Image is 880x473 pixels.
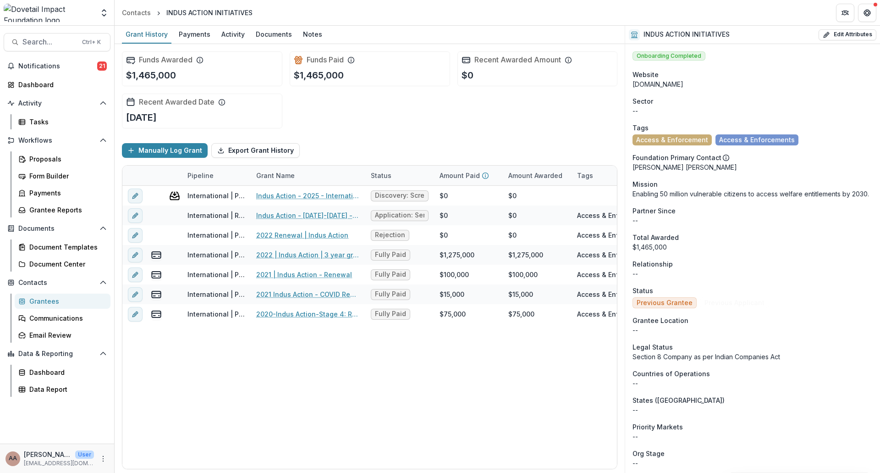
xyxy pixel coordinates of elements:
button: edit [128,307,143,322]
p: $1,465,000 [294,68,344,82]
div: $100,000 [508,270,538,279]
div: Notes [299,28,326,41]
div: Payments [175,28,214,41]
div: $75,000 [508,309,534,319]
span: Mission [632,179,658,189]
span: Rejection [375,231,405,239]
div: Access & Enforcements [577,309,635,319]
div: Tags [572,166,640,185]
button: Open Contacts [4,275,110,290]
a: Documents [252,26,296,44]
div: Pipeline [182,166,251,185]
div: $0 [440,230,448,240]
button: Export Grant History [211,143,300,158]
span: Website [632,70,659,79]
div: Amount Paid [434,166,503,185]
a: 2020-Indus Action-Stage 4: Renewal [256,309,360,319]
div: International | Prospects Pipeline [187,289,245,299]
a: Dashboard [15,365,110,380]
span: Contacts [18,279,96,287]
button: Get Help [858,4,876,22]
h2: Recent Awarded Amount [474,56,561,64]
a: Proposals [15,151,110,167]
button: Partners [836,4,854,22]
p: -- [632,458,873,468]
span: Access & Enforcements [719,136,795,144]
div: Email Review [29,330,103,340]
div: Amount Awarded [503,171,568,180]
span: Relationship [632,259,673,269]
nav: breadcrumb [118,6,256,19]
div: Tasks [29,117,103,127]
button: Open Documents [4,221,110,236]
div: Access & Enforcements [577,230,635,240]
a: Activity [218,26,248,44]
button: Notifications21 [4,59,110,73]
a: Data Report [15,382,110,397]
div: Contacts [122,8,151,17]
span: Priority Markets [632,422,683,432]
a: 2022 Renewal | Indus Action [256,230,348,240]
span: Fully Paid [375,290,406,298]
div: $0 [508,191,517,200]
div: $1,275,000 [440,250,474,260]
div: Grant Name [251,166,365,185]
h2: Funds Paid [307,56,344,64]
span: Search... [22,38,77,46]
div: Amount Awarded [503,166,572,185]
a: Dashboard [4,77,110,92]
a: Indus Action - [DATE]-[DATE] - Multi Year RFP Application [256,211,360,220]
span: Data & Reporting [18,350,96,358]
a: Document Templates [15,239,110,255]
div: $0 [508,230,517,240]
div: Pipeline [182,171,219,180]
p: [PERSON_NAME] [PERSON_NAME] [24,450,71,459]
span: Previous Applicant [704,299,764,307]
div: Access & Enforcements [577,289,635,299]
p: $0 [462,68,473,82]
div: Dashboard [29,367,103,377]
h2: Recent Awarded Date [139,98,214,106]
span: Workflows [18,137,96,145]
span: Sector [632,96,653,106]
span: States ([GEOGRAPHIC_DATA]) [632,395,725,405]
button: edit [128,228,143,243]
div: $0 [440,211,448,220]
span: 21 [97,61,107,71]
a: Tasks [15,114,110,129]
a: Communications [15,311,110,326]
span: Partner Since [632,206,676,216]
p: Foundation Primary Contact [632,153,721,162]
div: $100,000 [440,270,469,279]
div: $75,000 [440,309,466,319]
div: Document Templates [29,242,103,252]
a: Payments [15,185,110,200]
button: Search... [4,33,110,51]
a: 2022 | Indus Action | 3 year grant SURGE | Year 1 [256,250,360,260]
span: Fully Paid [375,310,406,318]
div: Access & Enforcements [577,250,635,260]
span: Onboarding Completed [632,51,705,61]
button: edit [128,287,143,302]
a: Indus Action - 2025 - International Renewal Prep Form [256,191,360,200]
div: $15,000 [508,289,533,299]
button: Edit Attributes [819,29,876,40]
a: Contacts [118,6,154,19]
span: Notifications [18,62,97,70]
span: Access & Enforcement [636,136,708,144]
a: Document Center [15,256,110,272]
div: Grant Name [251,171,300,180]
p: -- [632,325,873,335]
div: Status [365,166,434,185]
button: More [98,453,109,464]
span: Grantee Location [632,316,688,325]
a: Form Builder [15,168,110,184]
button: edit [128,267,143,282]
div: International | Renewal Pipeline [187,211,245,220]
div: Tags [572,171,599,180]
img: Dovetail Impact Foundation logo [4,4,94,22]
p: $1,465,000 [126,68,176,82]
div: Proposals [29,154,103,164]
